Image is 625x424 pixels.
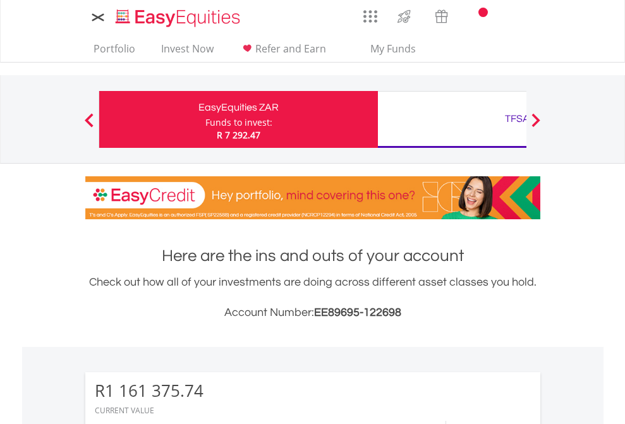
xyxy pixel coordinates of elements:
button: Previous [76,119,102,132]
img: grid-menu-icon.svg [363,9,377,23]
img: vouchers-v2.svg [431,6,452,27]
a: Notifications [460,3,492,28]
img: thrive-v2.svg [394,6,415,27]
div: CURRENT VALUE [95,406,203,415]
button: Next [523,119,549,132]
a: AppsGrid [355,3,385,23]
div: Funds to invest: [205,116,272,129]
img: EasyEquities_Logo.png [113,8,245,28]
span: EE89695-122698 [314,306,401,318]
img: EasyCredit Promotion Banner [85,176,540,219]
span: R 7 292.47 [217,129,260,141]
span: My Funds [352,40,435,57]
div: R1 161 375.74 [95,382,203,400]
a: Invest Now [156,42,219,62]
a: Portfolio [88,42,140,62]
h3: Account Number: [85,304,540,322]
h1: Here are the ins and outs of your account [85,245,540,267]
a: Vouchers [423,3,460,27]
a: Refer and Earn [234,42,331,62]
div: EasyEquities ZAR [107,99,370,116]
a: FAQ's and Support [492,3,525,28]
div: Check out how all of your investments are doing across different asset classes you hold. [85,274,540,322]
a: My Profile [525,3,557,31]
a: Home page [111,3,245,28]
span: Refer and Earn [255,42,326,56]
